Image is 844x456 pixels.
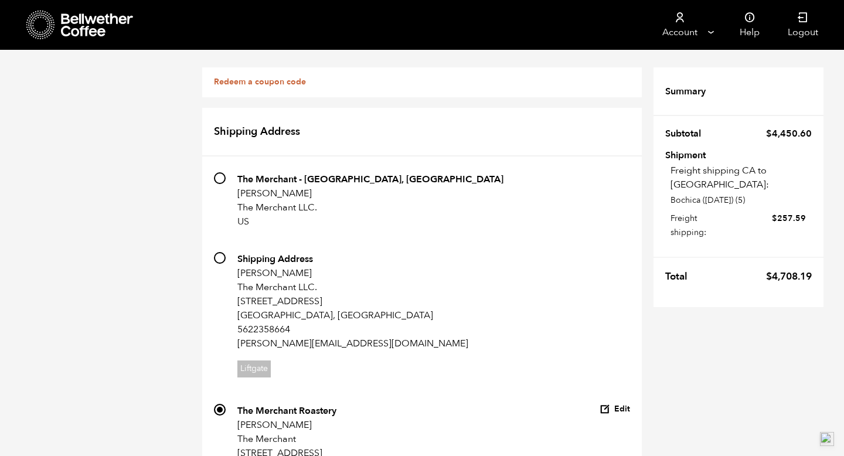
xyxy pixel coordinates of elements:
[766,270,812,283] bdi: 4,708.19
[214,252,226,264] input: Shipping Address [PERSON_NAME] The Merchant LLC. [STREET_ADDRESS] [GEOGRAPHIC_DATA], [GEOGRAPHIC_...
[772,213,806,224] bdi: 257.59
[665,151,733,158] th: Shipment
[214,404,226,416] input: The Merchant Roastery [PERSON_NAME] The Merchant [STREET_ADDRESS] [GEOGRAPHIC_DATA], [GEOGRAPHIC_...
[237,266,468,280] p: [PERSON_NAME]
[671,194,812,206] p: Bochica ([DATE]) (5)
[237,418,468,432] p: [PERSON_NAME]
[214,172,226,184] input: The Merchant - [GEOGRAPHIC_DATA], [GEOGRAPHIC_DATA] [PERSON_NAME] The Merchant LLC. US
[237,253,313,266] strong: Shipping Address
[237,322,468,336] p: 5622358664
[237,404,336,417] strong: The Merchant Roastery
[766,127,812,140] bdi: 4,450.60
[237,280,468,294] p: The Merchant LLC.
[772,213,777,224] span: $
[766,127,772,140] span: $
[237,200,503,215] p: The Merchant LLC.
[671,210,806,240] label: Freight shipping:
[237,308,468,322] p: [GEOGRAPHIC_DATA], [GEOGRAPHIC_DATA]
[665,79,713,104] th: Summary
[237,186,503,200] p: [PERSON_NAME]
[237,215,503,229] p: US
[214,76,306,87] a: Redeem a coupon code
[237,336,468,350] p: [PERSON_NAME][EMAIL_ADDRESS][DOMAIN_NAME]
[237,360,271,377] span: Liftgate
[671,164,812,192] p: Freight shipping CA to [GEOGRAPHIC_DATA]:
[766,270,772,283] span: $
[202,108,642,157] h2: Shipping Address
[237,173,503,186] strong: The Merchant - [GEOGRAPHIC_DATA], [GEOGRAPHIC_DATA]
[237,294,468,308] p: [STREET_ADDRESS]
[600,404,630,415] button: Edit
[237,432,468,446] p: The Merchant
[665,264,695,290] th: Total
[665,121,708,146] th: Subtotal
